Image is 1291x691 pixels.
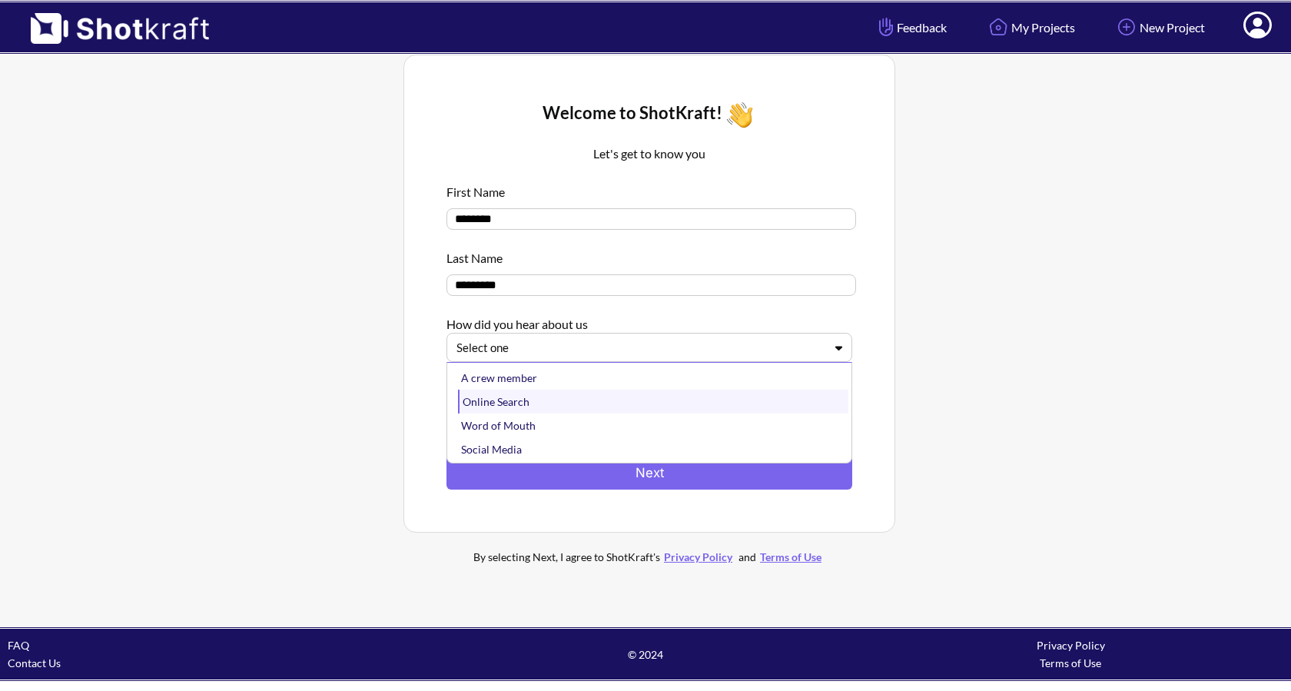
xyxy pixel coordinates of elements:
[446,307,852,333] div: How did you hear about us
[8,656,61,669] a: Contact Us
[722,98,757,132] img: Wave Icon
[446,175,852,201] div: First Name
[8,639,29,652] a: FAQ
[875,14,897,40] img: Hand Icon
[442,548,857,566] div: By selecting Next, I agree to ShotKraft's and
[458,390,848,414] div: Online Search
[1113,14,1140,40] img: Add Icon
[756,550,825,563] a: Terms of Use
[858,636,1283,654] div: Privacy Policy
[858,654,1283,672] div: Terms of Use
[433,646,858,663] span: © 2024
[446,455,852,490] button: Next
[1102,7,1216,48] a: New Project
[458,366,848,390] div: A crew member
[458,461,848,485] div: Other
[985,14,1011,40] img: Home Icon
[446,241,852,267] div: Last Name
[446,98,852,132] div: Welcome to ShotKraft!
[458,414,848,437] div: Word of Mouth
[458,437,848,461] div: Social Media
[875,18,947,36] span: Feedback
[974,7,1087,48] a: My Projects
[446,145,852,163] p: Let's get to know you
[660,550,736,563] a: Privacy Policy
